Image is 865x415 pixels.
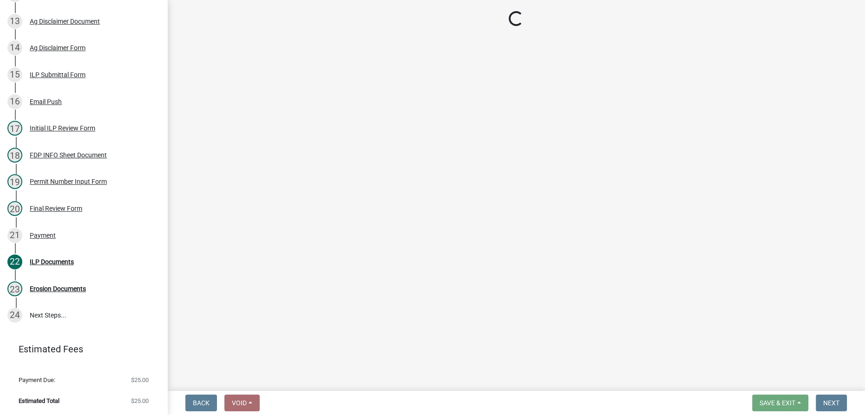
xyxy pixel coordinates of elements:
div: 13 [7,14,22,29]
div: 17 [7,121,22,136]
span: Save & Exit [760,399,795,407]
div: 22 [7,254,22,269]
span: $25.00 [131,398,149,404]
div: Final Review Form [30,205,82,212]
div: 19 [7,174,22,189]
span: Estimated Total [19,398,59,404]
button: Void [224,395,260,411]
span: Void [232,399,247,407]
div: Email Push [30,98,62,105]
div: FDP INFO Sheet Document [30,152,107,158]
span: Back [193,399,210,407]
div: Payment [30,232,56,239]
div: ILP Submittal Form [30,71,85,78]
div: Permit Number Input Form [30,178,107,185]
div: 24 [7,308,22,323]
div: Ag Disclaimer Form [30,45,85,51]
span: Next [823,399,839,407]
a: Estimated Fees [7,340,152,358]
div: Initial ILP Review Form [30,125,95,131]
div: 14 [7,40,22,55]
div: Ag Disclaimer Document [30,18,100,25]
button: Next [816,395,847,411]
div: ILP Documents [30,259,74,265]
div: 21 [7,228,22,243]
button: Save & Exit [752,395,808,411]
span: Payment Due: [19,377,55,383]
div: 23 [7,281,22,296]
div: 18 [7,148,22,162]
div: 20 [7,201,22,216]
button: Back [185,395,217,411]
div: Erosion Documents [30,285,86,292]
span: $25.00 [131,377,149,383]
div: 15 [7,67,22,82]
div: 16 [7,94,22,109]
